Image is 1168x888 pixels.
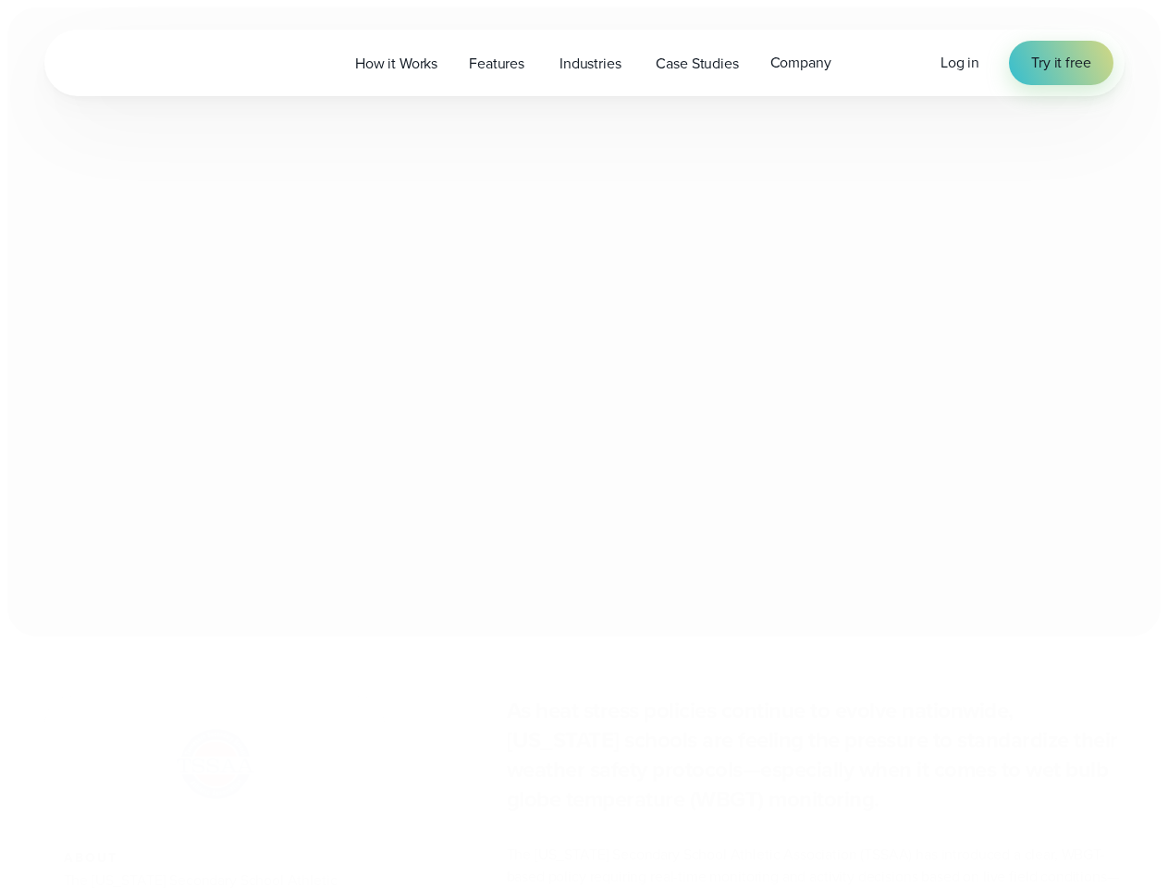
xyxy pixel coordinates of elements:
[656,53,738,75] span: Case Studies
[770,52,831,74] span: Company
[941,52,979,74] a: Log in
[941,52,979,73] span: Log in
[1031,52,1090,74] span: Try it free
[559,53,621,75] span: Industries
[640,44,754,82] a: Case Studies
[1009,41,1113,85] a: Try it free
[355,53,437,75] span: How it Works
[339,44,453,82] a: How it Works
[469,53,524,75] span: Features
